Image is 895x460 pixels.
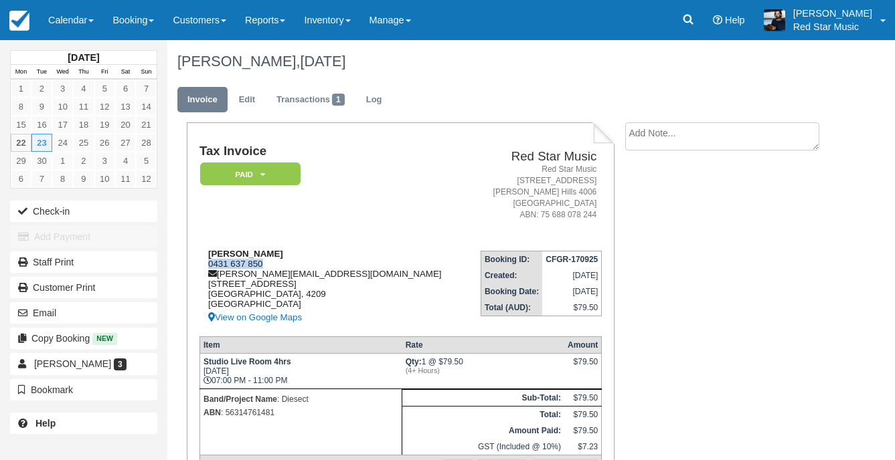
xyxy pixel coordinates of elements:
a: 2 [73,152,94,170]
a: 18 [73,116,94,134]
td: $79.50 [564,423,602,439]
a: 19 [94,116,115,134]
a: 3 [52,80,73,98]
a: 29 [11,152,31,170]
th: Total: [402,406,564,423]
a: 21 [136,116,157,134]
a: View on Google Maps [208,309,467,326]
em: Paid [200,162,301,186]
td: 1 @ $79.50 [402,353,564,388]
th: Thu [73,65,94,80]
th: Amount [564,336,602,353]
td: GST (Included @ 10%) [402,439,564,455]
a: 1 [52,152,73,170]
span: 3 [114,358,127,370]
p: [PERSON_NAME] [793,7,872,20]
p: Red Star Music [793,20,872,33]
strong: [DATE] [68,52,99,63]
h1: [PERSON_NAME], [177,53,829,70]
address: Red Star Music [STREET_ADDRESS] [PERSON_NAME] Hills 4006 [GEOGRAPHIC_DATA] ABN: 75 688 078 244 [473,164,596,221]
th: Mon [11,65,31,80]
span: 1 [332,94,345,106]
th: Total (AUD): [481,300,542,316]
strong: CFGR-170925 [546,255,598,264]
th: Booking Date: [481,283,542,300]
h1: Tax Invoice [199,144,467,158]
a: Log [356,87,392,113]
a: 4 [73,80,94,98]
a: 25 [73,134,94,152]
a: 11 [115,170,136,188]
th: Booking ID: [481,251,542,267]
th: Amount Paid: [402,423,564,439]
span: [DATE] [300,53,345,70]
p: : 56314761481 [204,406,398,419]
a: 20 [115,116,136,134]
a: 10 [52,98,73,116]
strong: Band/Project Name [204,394,277,404]
a: 5 [94,80,115,98]
span: [PERSON_NAME] [34,358,111,369]
a: 12 [94,98,115,116]
strong: Qty [406,357,422,366]
a: Paid [199,162,296,187]
a: Staff Print [10,251,157,273]
a: 27 [115,134,136,152]
h2: Red Star Music [473,150,596,164]
th: Sun [136,65,157,80]
div: 0431 637 850 [PERSON_NAME][EMAIL_ADDRESS][DOMAIN_NAME] [STREET_ADDRESS] [GEOGRAPHIC_DATA], 4209 [... [199,249,467,326]
a: 3 [94,152,115,170]
th: Tue [31,65,52,80]
span: New [92,333,117,344]
a: 17 [52,116,73,134]
a: 7 [31,170,52,188]
span: Help [725,15,745,25]
td: $79.50 [564,389,602,406]
img: checkfront-main-nav-mini-logo.png [9,11,29,31]
div: $79.50 [568,357,598,377]
a: 5 [136,152,157,170]
a: 12 [136,170,157,188]
th: Rate [402,336,564,353]
a: 28 [136,134,157,152]
a: 13 [115,98,136,116]
a: Transactions1 [266,87,355,113]
p: : Diesect [204,392,398,406]
button: Add Payment [10,226,157,247]
a: 8 [11,98,31,116]
a: 6 [11,170,31,188]
th: Wed [52,65,73,80]
a: 22 [11,134,31,152]
td: [DATE] [542,267,602,283]
th: Item [199,336,402,353]
td: [DATE] [542,283,602,300]
button: Check-in [10,201,157,222]
th: Sat [115,65,136,80]
a: 23 [31,134,52,152]
a: 4 [115,152,136,170]
a: 11 [73,98,94,116]
i: Help [713,15,722,25]
strong: [PERSON_NAME] [208,249,283,259]
a: 15 [11,116,31,134]
img: A1 [764,9,785,31]
button: Bookmark [10,379,157,400]
a: 9 [31,98,52,116]
a: Help [10,413,157,434]
th: Created: [481,267,542,283]
td: $7.23 [564,439,602,455]
a: 9 [73,170,94,188]
button: Email [10,302,157,324]
a: 16 [31,116,52,134]
a: 7 [136,80,157,98]
td: $79.50 [542,300,602,316]
a: 6 [115,80,136,98]
th: Fri [94,65,115,80]
a: 24 [52,134,73,152]
a: 1 [11,80,31,98]
a: 2 [31,80,52,98]
th: Sub-Total: [402,389,564,406]
a: 30 [31,152,52,170]
a: 10 [94,170,115,188]
a: Edit [229,87,265,113]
